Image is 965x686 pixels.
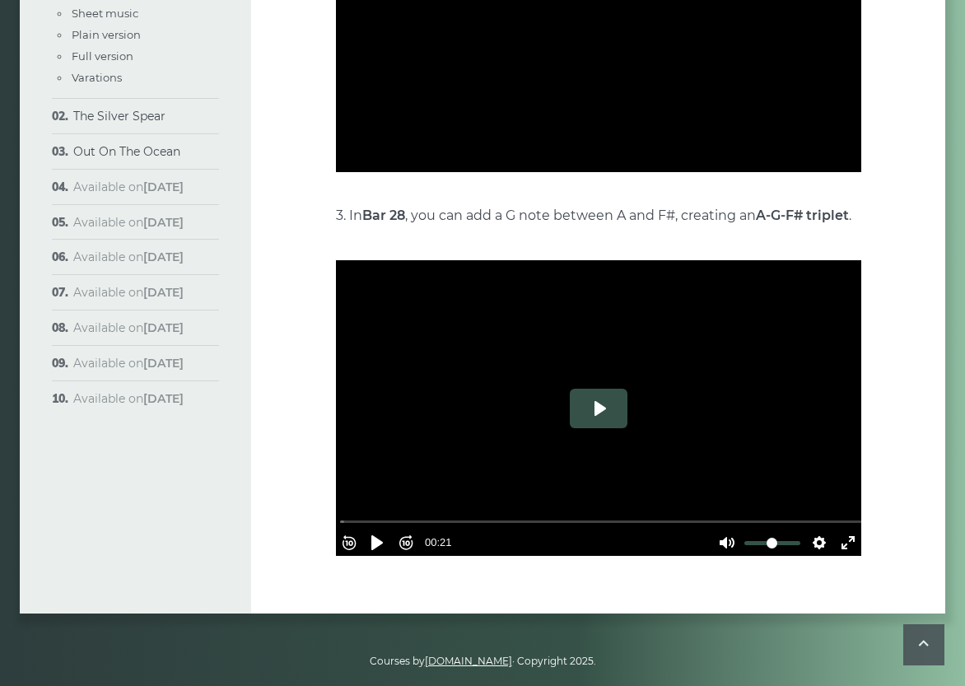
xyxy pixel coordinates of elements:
span: Available on [73,180,184,194]
strong: [DATE] [143,320,184,335]
span: Available on [73,250,184,264]
span: Available on [73,356,184,371]
span: Available on [73,215,184,230]
p: Courses by · Copyright 2025. [40,653,925,670]
strong: Bar 28 [362,208,405,223]
a: Out On The Ocean [73,144,180,159]
strong: [DATE] [143,285,184,300]
a: [DOMAIN_NAME] [425,655,512,667]
a: Full version [72,49,133,63]
span: Available on [73,320,184,335]
p: 3. In , you can add a G note between A and F#, creating an . [336,205,861,226]
a: Sheet music [72,7,138,20]
span: Available on [73,285,184,300]
span: Available on [73,391,184,406]
a: Plain version [72,28,141,41]
strong: [DATE] [143,215,184,230]
a: The Silver Spear [73,109,165,124]
strong: [DATE] [143,180,184,194]
strong: [DATE] [143,356,184,371]
strong: [DATE] [143,391,184,406]
a: Varations [72,71,122,84]
strong: A-G-F# triplet [756,208,849,223]
strong: [DATE] [143,250,184,264]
